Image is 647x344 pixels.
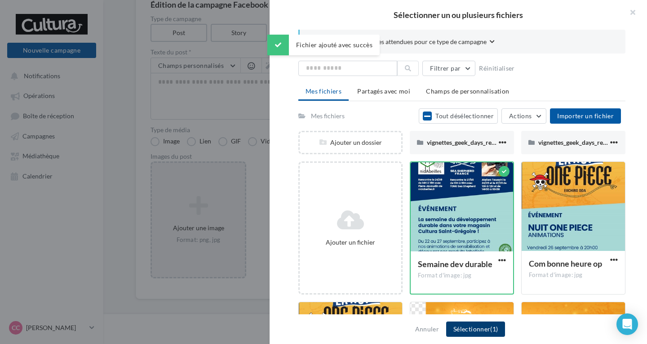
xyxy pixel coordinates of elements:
button: Filtrer par [422,61,475,76]
span: Partagés avec moi [357,87,410,95]
h2: Sélectionner un ou plusieurs fichiers [284,11,633,19]
span: vignettes_geek_days_rennes_02_2025__venir (1) [427,138,560,146]
span: Actions [509,112,532,120]
div: Ajouter un fichier [303,238,398,247]
span: Com bonne heure op [529,259,602,268]
div: Format d'image: jpg [529,271,618,279]
div: Format d'image: jpg [418,272,506,280]
span: Consulter les contraintes attendues pour ce type de campagne [314,37,487,46]
span: Mes fichiers [306,87,341,95]
div: Mes fichiers [311,112,345,121]
button: Réinitialiser [475,63,518,74]
div: Open Intercom Messenger [616,313,638,335]
button: Tout désélectionner [419,108,498,124]
span: (1) [490,325,498,333]
button: Actions [501,108,546,124]
div: Fichier ajouté avec succès [267,35,380,55]
span: Semaine dev durable [418,259,492,269]
span: Importer un fichier [557,112,614,120]
button: Importer un fichier [550,108,621,124]
button: Sélectionner(1) [446,322,505,337]
button: Annuler [412,324,443,335]
button: Consulter les contraintes attendues pour ce type de campagne [314,37,495,48]
span: Champs de personnalisation [426,87,509,95]
div: Ajouter un dossier [300,138,401,147]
